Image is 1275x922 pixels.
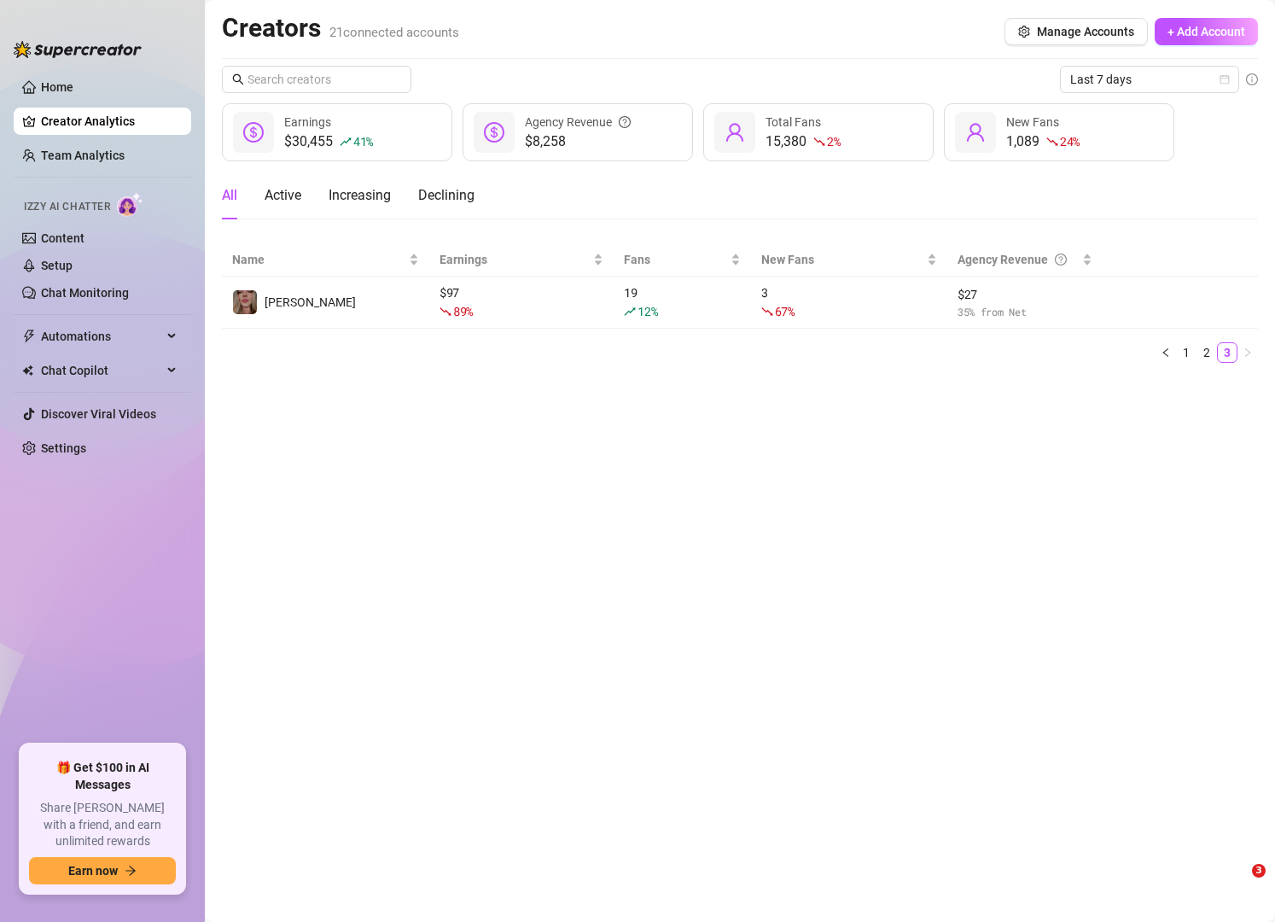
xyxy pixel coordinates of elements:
img: Mila Steele [233,290,257,314]
span: setting [1018,26,1030,38]
a: 3 [1218,343,1237,362]
div: 19 [624,283,740,321]
th: New Fans [751,243,947,277]
span: Name [232,250,405,269]
span: $8,258 [525,131,631,152]
li: Previous Page [1156,342,1176,363]
span: calendar [1220,74,1230,85]
a: Team Analytics [41,149,125,162]
span: 21 connected accounts [329,25,459,40]
span: Last 7 days [1070,67,1229,92]
a: Setup [41,259,73,272]
span: 3 [1252,864,1266,878]
div: 3 [761,283,937,321]
span: question-circle [619,113,631,131]
span: Total Fans [766,115,821,129]
span: right [1243,347,1253,358]
span: 2 % [827,133,840,149]
span: rise [340,136,352,148]
span: Earn now [68,864,118,878]
span: rise [624,306,636,318]
span: 12 % [637,303,657,319]
span: thunderbolt [22,330,36,343]
div: All [222,185,237,206]
span: Share [PERSON_NAME] with a friend, and earn unlimited rewards [29,800,176,850]
span: New Fans [761,250,923,269]
button: Earn nowarrow-right [29,857,176,884]
span: 67 % [775,303,795,319]
span: user [725,122,745,143]
span: Earnings [440,250,591,269]
div: $ 97 [440,283,604,321]
li: Next Page [1237,342,1258,363]
span: 35 % from Net [958,304,1092,320]
span: dollar-circle [484,122,504,143]
span: 89 % [453,303,473,319]
span: fall [440,306,451,318]
span: fall [761,306,773,318]
div: Active [265,185,301,206]
span: Automations [41,323,162,350]
a: Content [41,231,84,245]
span: $ 27 [958,285,1092,304]
th: Earnings [429,243,614,277]
div: Increasing [329,185,391,206]
h2: Creators [222,12,459,44]
span: Earnings [284,115,331,129]
a: Settings [41,441,86,455]
iframe: Intercom live chat [1217,864,1258,905]
div: Agency Revenue [525,113,631,131]
div: $30,455 [284,131,373,152]
button: left [1156,342,1176,363]
span: Manage Accounts [1037,25,1134,38]
span: left [1161,347,1171,358]
button: + Add Account [1155,18,1258,45]
button: Manage Accounts [1004,18,1148,45]
span: dollar-circle [243,122,264,143]
span: user [965,122,986,143]
th: Fans [614,243,750,277]
a: 1 [1177,343,1196,362]
a: Chat Monitoring [41,286,129,300]
span: 🎁 Get $100 in AI Messages [29,760,176,793]
span: New Fans [1006,115,1059,129]
img: Chat Copilot [22,365,33,376]
th: Name [222,243,429,277]
span: 41 % [353,133,373,149]
span: fall [813,136,825,148]
a: Creator Analytics [41,108,178,135]
img: AI Chatter [117,192,143,217]
span: arrow-right [125,865,137,877]
span: info-circle [1246,73,1258,85]
a: Discover Viral Videos [41,407,156,421]
span: search [232,73,244,85]
span: + Add Account [1167,25,1245,38]
div: 1,089 [1006,131,1080,152]
span: Izzy AI Chatter [24,199,110,215]
span: 24 % [1060,133,1080,149]
li: 2 [1196,342,1217,363]
span: fall [1046,136,1058,148]
a: Home [41,80,73,94]
span: [PERSON_NAME] [265,295,356,309]
span: question-circle [1055,250,1067,269]
a: 2 [1197,343,1216,362]
li: 1 [1176,342,1196,363]
span: Fans [624,250,726,269]
li: 3 [1217,342,1237,363]
div: Agency Revenue [958,250,1079,269]
img: logo-BBDzfeDw.svg [14,41,142,58]
input: Search creators [247,70,387,89]
button: right [1237,342,1258,363]
span: Chat Copilot [41,357,162,384]
div: Declining [418,185,474,206]
div: 15,380 [766,131,840,152]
